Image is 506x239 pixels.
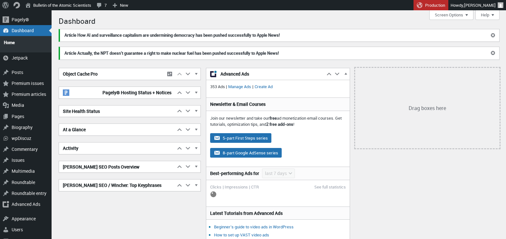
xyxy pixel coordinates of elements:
a: Manage Ads [227,84,252,89]
strong: Article Actually, the NPT doesn’t guarantee a right to make nuclear fuel has been pushed successf... [64,50,279,56]
strong: 2 free add-ons [266,121,293,127]
a: How to set up VAST video ads [214,232,269,238]
a: Create Ad [253,84,274,89]
strong: free [269,115,277,121]
span: [PERSON_NAME] [464,2,496,8]
button: 5-part First Steps series [210,133,271,143]
img: pagely-w-on-b20x20.png [63,89,69,96]
h2: Activity [59,142,175,154]
p: Join our newsletter and take our ad monetization email courses. Get tutorials, optimization tips,... [210,115,346,128]
img: loading [210,191,217,198]
h2: Pagely® Hosting Status + Notices [59,87,175,98]
h3: Newsletter & Email Courses [210,101,346,107]
h2: [PERSON_NAME] SEO / Wincher: Top Keyphrases [59,179,175,191]
h2: [PERSON_NAME] SEO Posts Overview [59,161,175,173]
h2: At a Glance [59,124,175,135]
h2: Site Health Status [59,106,175,117]
button: 8-part Google AdSense series [210,148,282,158]
h1: Dashboard [59,14,500,27]
h2: Object Cache Pro [59,68,164,80]
button: Help [475,10,500,20]
a: Beginner’s guide to video ads in WordPress [214,224,294,230]
button: Screen Options [429,10,473,20]
strong: Article How AI and surveillance capitalism are undermining democracy has been pushed successfully... [64,32,280,38]
h3: Best-performing Ads for [210,170,259,177]
p: 353 Ads | | [210,84,346,90]
span: Advanced Ads [220,71,321,77]
h3: Latest Tutorials from Advanced Ads [210,210,346,216]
